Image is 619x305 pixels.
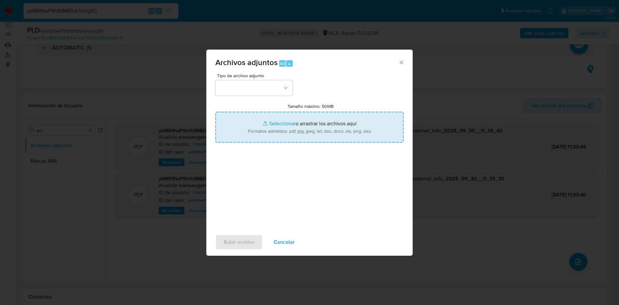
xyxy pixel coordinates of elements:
span: Alt [280,61,285,67]
button: Cerrar [398,59,404,65]
label: Tamaño máximo: 50MB [288,103,334,109]
span: Archivos adjuntos [215,57,278,68]
span: a [288,61,290,67]
button: Cancelar [265,234,303,250]
span: Tipo de archivo adjunto [217,73,294,78]
span: Cancelar [274,235,295,249]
